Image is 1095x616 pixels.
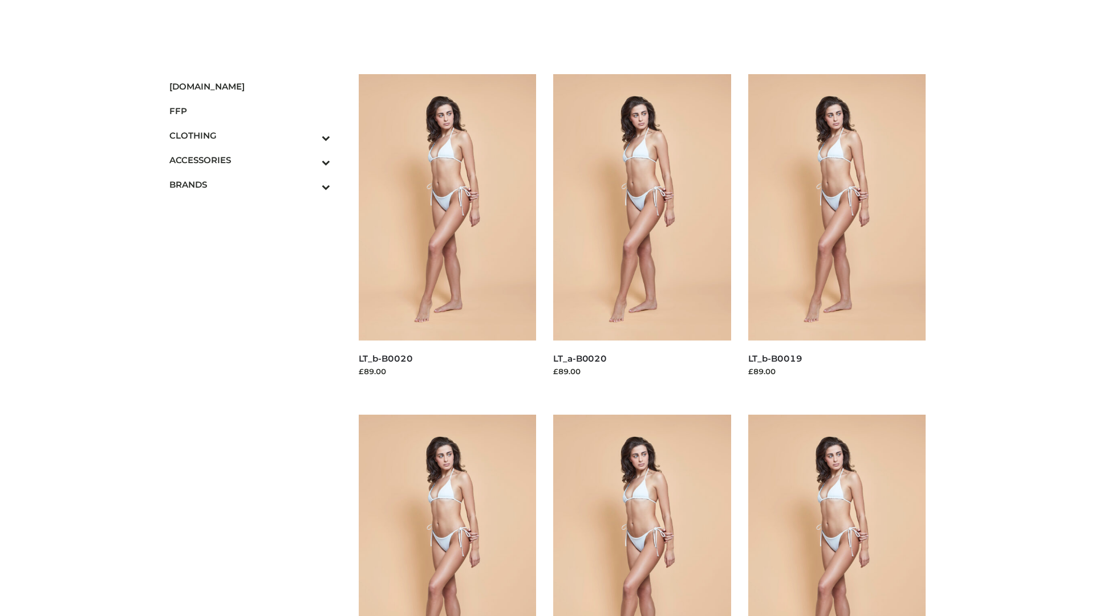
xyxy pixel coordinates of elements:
[169,172,330,197] a: BRANDSToggle Submenu
[169,148,330,172] a: ACCESSORIESToggle Submenu
[359,379,401,388] a: Read more
[553,353,607,364] a: LT_a-B0020
[748,379,790,388] a: Read more
[169,80,330,93] span: [DOMAIN_NAME]
[748,353,802,364] a: LT_b-B0019
[213,26,256,34] a: Test35
[888,26,893,34] span: £
[169,129,330,142] span: CLOTHING
[169,178,330,191] span: BRANDS
[290,172,330,197] button: Toggle Submenu
[359,366,537,377] div: £89.00
[748,366,926,377] div: £89.00
[290,123,330,148] button: Toggle Submenu
[888,26,908,34] a: £0.00
[169,153,330,167] span: ACCESSORIES
[169,104,330,117] span: FFP
[290,148,330,172] button: Toggle Submenu
[169,74,330,99] a: [DOMAIN_NAME]
[553,379,595,388] a: Read more
[488,7,659,52] img: Schmodel Admin 964
[553,366,731,377] div: £89.00
[888,26,908,34] bdi: 0.00
[359,353,413,364] a: LT_b-B0020
[169,123,330,148] a: CLOTHINGToggle Submenu
[169,99,330,123] a: FFP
